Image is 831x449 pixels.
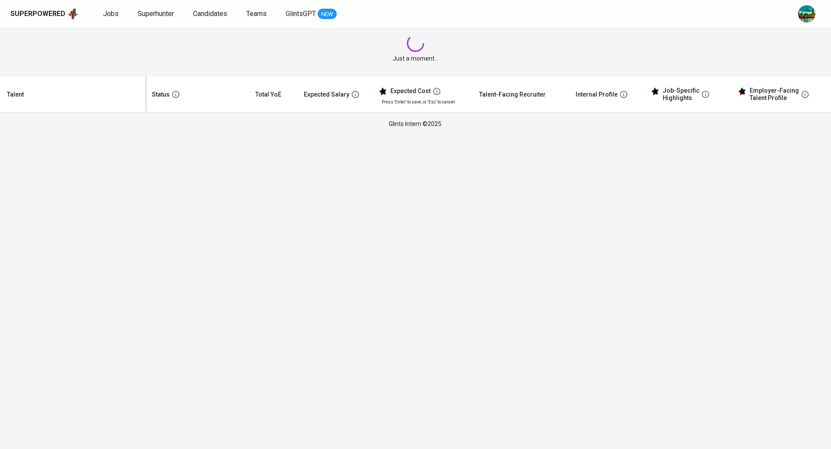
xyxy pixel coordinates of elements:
a: Candidates [193,9,229,19]
img: glints_star.svg [738,87,746,96]
img: glints_star.svg [651,87,659,96]
a: Teams [246,9,268,19]
span: Superhunter [138,10,174,18]
a: Superhunter [138,9,176,19]
span: NEW [318,10,337,19]
div: Job-Specific Highlights [663,87,699,102]
div: Talent [7,89,24,100]
span: GlintsGPT [286,10,316,18]
a: Superpoweredapp logo [10,7,79,20]
a: Jobs [103,9,120,19]
div: Talent-Facing Recruiter [479,89,546,100]
div: Employer-Facing Talent Profile [750,87,799,102]
span: Just a moment... [393,54,438,63]
div: Expected Salary [304,89,349,100]
div: Status [152,89,170,100]
p: Press 'Enter' to save, or 'Esc' to cancel [382,99,465,105]
div: Expected Cost [390,87,431,95]
div: Superpowered [10,9,65,19]
span: Teams [246,10,267,18]
img: app logo [67,7,79,20]
span: Jobs [103,10,119,18]
a: GlintsGPT NEW [286,9,337,19]
div: Total YoE [255,89,281,100]
img: a5d44b89-0c59-4c54-99d0-a63b29d42bd3.jpg [798,5,815,23]
div: Internal Profile [576,89,618,100]
img: glints_star.svg [378,87,387,96]
span: Candidates [193,10,227,18]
